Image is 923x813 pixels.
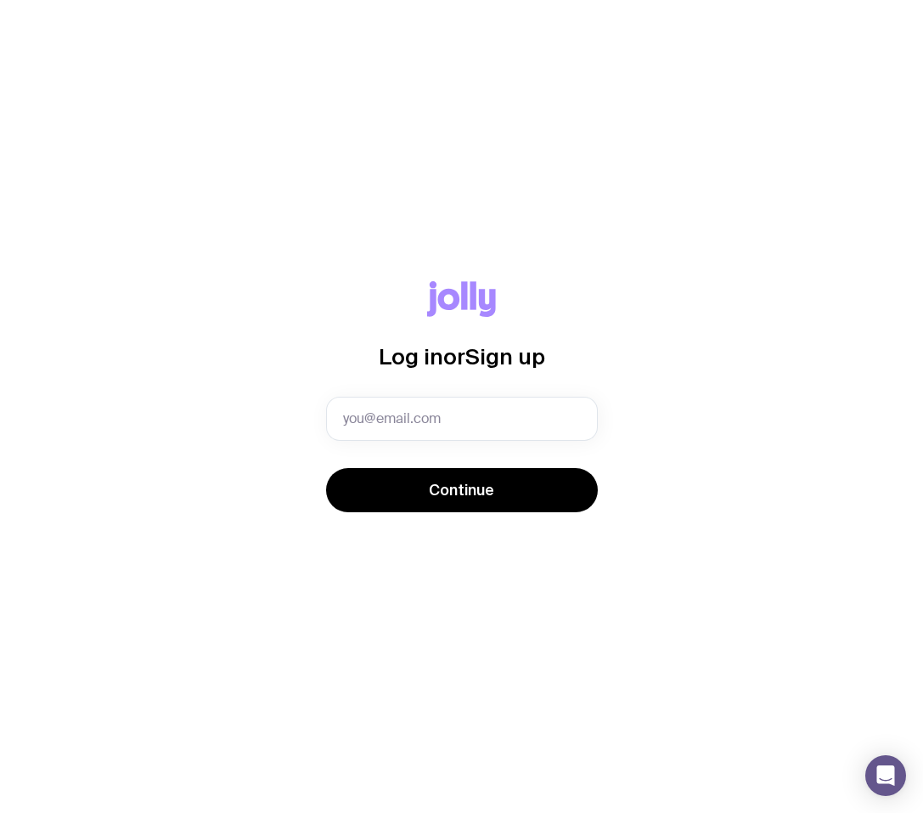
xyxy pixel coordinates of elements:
span: Log in [379,344,443,369]
button: Continue [326,468,598,512]
input: you@email.com [326,397,598,441]
div: Open Intercom Messenger [865,755,906,796]
span: or [443,344,465,369]
span: Sign up [465,344,545,369]
span: Continue [429,480,494,500]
